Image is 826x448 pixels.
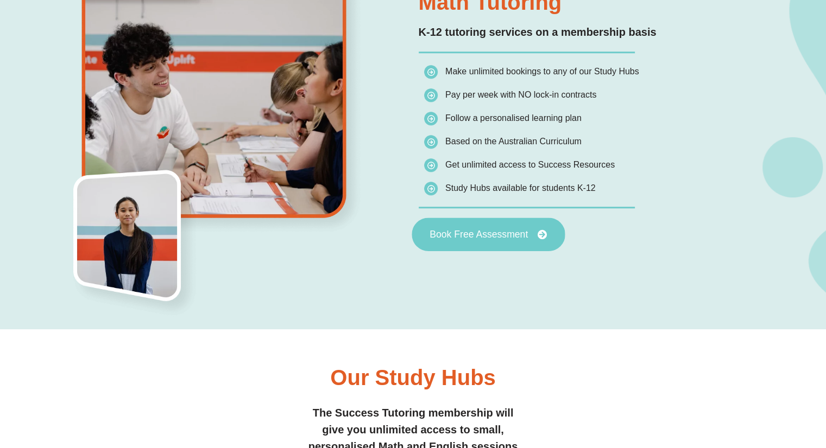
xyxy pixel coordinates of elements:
[424,158,438,172] img: icon-list.png
[445,113,582,123] span: Follow a personalised learning plan
[424,65,438,79] img: icon-list.png
[424,135,438,149] img: icon-list.png
[445,137,582,146] span: Based on the Australian Curriculum
[419,24,779,41] h2: K-12 tutoring services on a membership basis
[430,229,528,239] span: Book Free Assessment
[445,160,615,169] span: Get unlimited access to Success Resources
[424,88,438,102] img: icon-list.png
[412,217,565,251] a: Book Free Assessment
[424,182,438,195] img: icon-list.png
[330,367,495,388] h2: Our Study Hubs
[424,112,438,125] img: icon-list.png
[645,326,826,448] iframe: Chat Widget
[445,183,596,193] span: Study Hubs available for students K-12
[445,90,596,99] span: Pay per week with NO lock-in contracts
[445,67,639,76] span: Make unlimited bookings to any of our Study Hubs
